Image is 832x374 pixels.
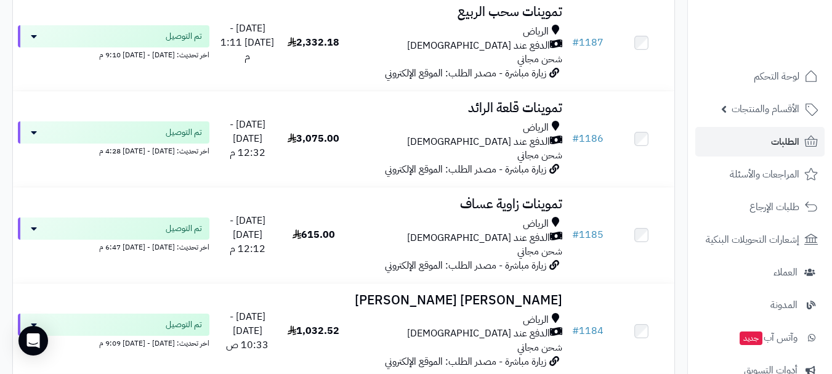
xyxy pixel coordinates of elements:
span: شحن مجاني [517,148,562,163]
span: [DATE] - [DATE] 1:11 م [220,21,274,64]
span: الدفع عند [DEMOGRAPHIC_DATA] [407,135,550,149]
span: زيارة مباشرة - مصدر الطلب: الموقع الإلكتروني [385,258,546,273]
span: زيارة مباشرة - مصدر الطلب: الموقع الإلكتروني [385,66,546,81]
span: الرياض [523,25,549,39]
h3: تموينات قلعة الرائد [352,101,562,115]
a: العملاء [695,258,825,287]
a: #1185 [572,227,604,242]
span: زيارة مباشرة - مصدر الطلب: الموقع الإلكتروني [385,354,546,369]
span: 2,332.18 [288,35,339,50]
span: # [572,323,579,338]
span: تم التوصيل [166,222,202,235]
div: اخر تحديث: [DATE] - [DATE] 4:28 م [18,144,209,157]
span: المراجعات والأسئلة [730,166,799,183]
span: تم التوصيل [166,126,202,139]
h3: [PERSON_NAME] [PERSON_NAME] [352,293,562,307]
div: اخر تحديث: [DATE] - [DATE] 9:10 م [18,47,209,60]
span: # [572,131,579,146]
span: الدفع عند [DEMOGRAPHIC_DATA] [407,39,550,53]
span: زيارة مباشرة - مصدر الطلب: الموقع الإلكتروني [385,162,546,177]
span: تم التوصيل [166,319,202,331]
span: لوحة التحكم [754,68,799,85]
a: #1186 [572,131,604,146]
span: # [572,35,579,50]
span: 3,075.00 [288,131,339,146]
span: الطلبات [771,133,799,150]
span: تم التوصيل [166,30,202,43]
a: #1187 [572,35,604,50]
span: [DATE] - [DATE] 12:12 م [230,213,265,256]
a: لوحة التحكم [695,62,825,91]
a: #1184 [572,323,604,338]
span: شحن مجاني [517,244,562,259]
span: وآتس آب [738,329,798,346]
span: # [572,227,579,242]
span: الرياض [523,217,549,231]
span: العملاء [773,264,798,281]
span: الأقسام والمنتجات [732,100,799,118]
span: [DATE] - [DATE] 12:32 م [230,117,265,160]
span: 1,032.52 [288,323,339,338]
div: اخر تحديث: [DATE] - [DATE] 9:09 م [18,336,209,349]
div: اخر تحديث: [DATE] - [DATE] 6:47 م [18,240,209,253]
span: طلبات الإرجاع [749,198,799,216]
a: طلبات الإرجاع [695,192,825,222]
a: الطلبات [695,127,825,157]
a: إشعارات التحويلات البنكية [695,225,825,254]
span: 615.00 [293,227,335,242]
a: المدونة [695,290,825,320]
span: الرياض [523,313,549,327]
img: logo-2.png [748,35,820,60]
h3: تموينات سحب الربيع [352,5,562,19]
span: جديد [740,331,762,345]
span: الدفع عند [DEMOGRAPHIC_DATA] [407,327,550,341]
span: المدونة [770,296,798,314]
div: Open Intercom Messenger [18,326,48,356]
span: شحن مجاني [517,340,562,355]
a: وآتس آبجديد [695,323,825,352]
span: [DATE] - [DATE] 10:33 ص [226,309,269,352]
span: شحن مجاني [517,52,562,67]
h3: تموينات زاوية عساف [352,197,562,211]
a: المراجعات والأسئلة [695,160,825,189]
span: الدفع عند [DEMOGRAPHIC_DATA] [407,231,550,245]
span: الرياض [523,121,549,135]
span: إشعارات التحويلات البنكية [706,231,799,248]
